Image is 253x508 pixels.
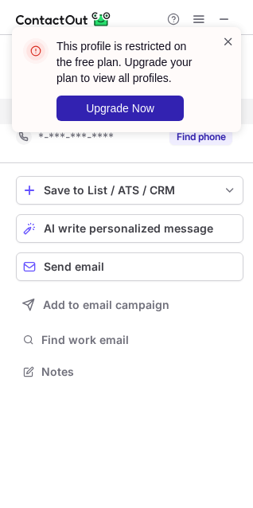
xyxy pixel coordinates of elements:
span: AI write personalized message [44,222,213,235]
button: Notes [16,361,243,383]
button: Find work email [16,329,243,351]
button: Send email [16,252,243,281]
button: AI write personalized message [16,214,243,243]
img: error [23,38,49,64]
span: Upgrade Now [86,102,154,115]
div: Save to List / ATS / CRM [44,184,216,197]
span: Find work email [41,333,237,347]
span: Add to email campaign [43,299,169,311]
button: save-profile-one-click [16,176,243,205]
button: Upgrade Now [56,96,184,121]
span: Notes [41,365,237,379]
header: This profile is restricted on the free plan. Upgrade your plan to view all profiles. [56,38,203,86]
img: ContactOut v5.3.10 [16,10,111,29]
button: Add to email campaign [16,291,243,319]
span: Send email [44,260,104,273]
